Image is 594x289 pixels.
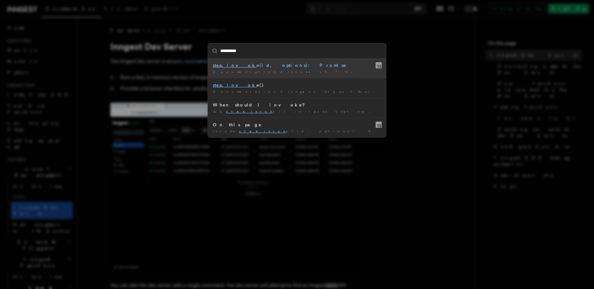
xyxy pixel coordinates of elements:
[213,62,381,68] div: e(id, options): Promise
[213,122,381,128] div: On this page
[239,129,286,133] mark: step.invok
[281,90,286,93] span: /
[213,63,256,68] mark: step.invok
[350,90,355,93] span: /
[281,70,286,74] span: /
[213,109,381,114] div: Use e() in tasks that need specific settings like …
[213,70,278,74] span: Documentation
[288,70,356,74] span: Invoke v3.7.0+
[213,90,278,93] span: Documentation
[213,83,256,88] mark: step.invok
[358,90,459,93] span: Available Step Methods
[213,102,381,108] div: When should I invoke?
[213,129,381,134] div: Invoke e(id, options): Promise How to call step …
[213,82,381,88] div: e()
[288,90,348,93] span: Inngest Steps
[226,110,273,113] mark: step.invok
